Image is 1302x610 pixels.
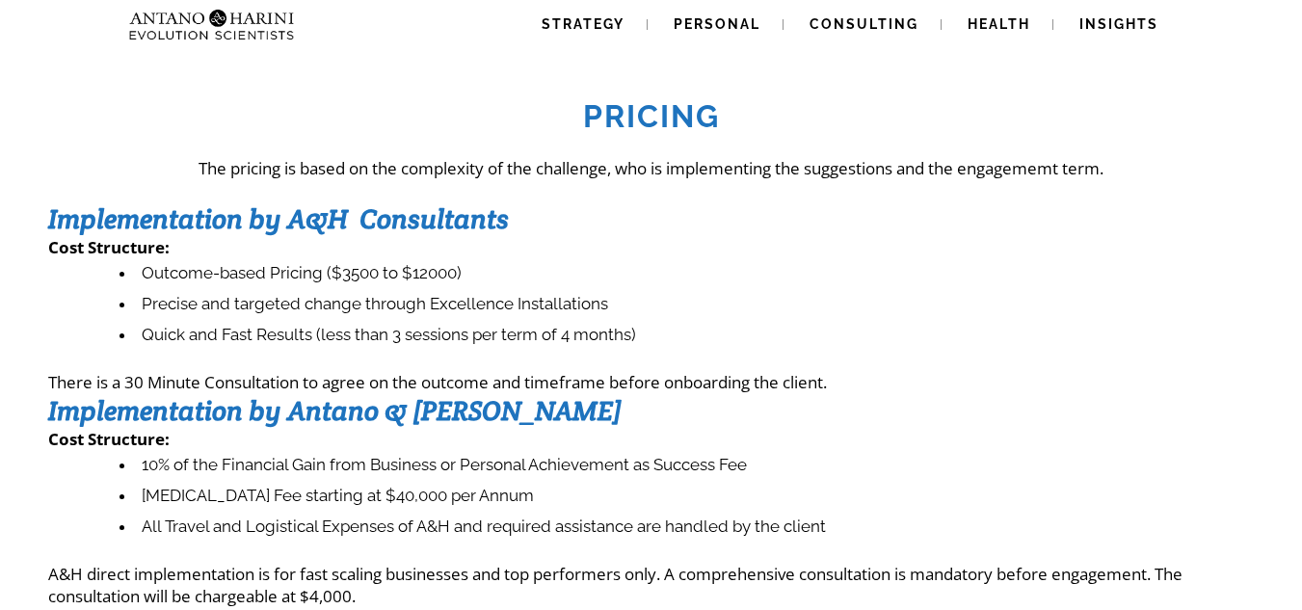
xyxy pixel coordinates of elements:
[48,201,509,236] strong: Implementation by A&H Consultants
[48,371,1254,393] p: There is a 30 Minute Consultation to agree on the outcome and timeframe before onboarding the cli...
[165,236,170,258] strong: :
[968,16,1030,32] span: Health
[1079,16,1158,32] span: Insights
[674,16,760,32] span: Personal
[120,258,1254,289] li: Outcome-based Pricing ($3500 to $12000)
[120,320,1254,351] li: Quick and Fast Results (less than 3 sessions per term of 4 months)
[120,450,1254,481] li: 10% of the Financial Gain from Business or Personal Achievement as Success Fee
[48,157,1254,179] p: The pricing is based on the complexity of the challenge, who is implementing the suggestions and ...
[48,236,165,258] strong: Cost Structure
[48,563,1254,607] p: A&H direct implementation is for fast scaling businesses and top performers only. A comprehensive...
[48,428,170,450] strong: Cost Structure:
[120,512,1254,543] li: All Travel and Logistical Expenses of A&H and required assistance are handled by the client
[810,16,918,32] span: Consulting
[120,481,1254,512] li: [MEDICAL_DATA] Fee starting at $40,000 per Annum
[542,16,624,32] span: Strategy
[120,289,1254,320] li: Precise and targeted change through Excellence Installations
[48,393,622,428] strong: Implementation by Antano & [PERSON_NAME]
[583,98,720,134] strong: Pricing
